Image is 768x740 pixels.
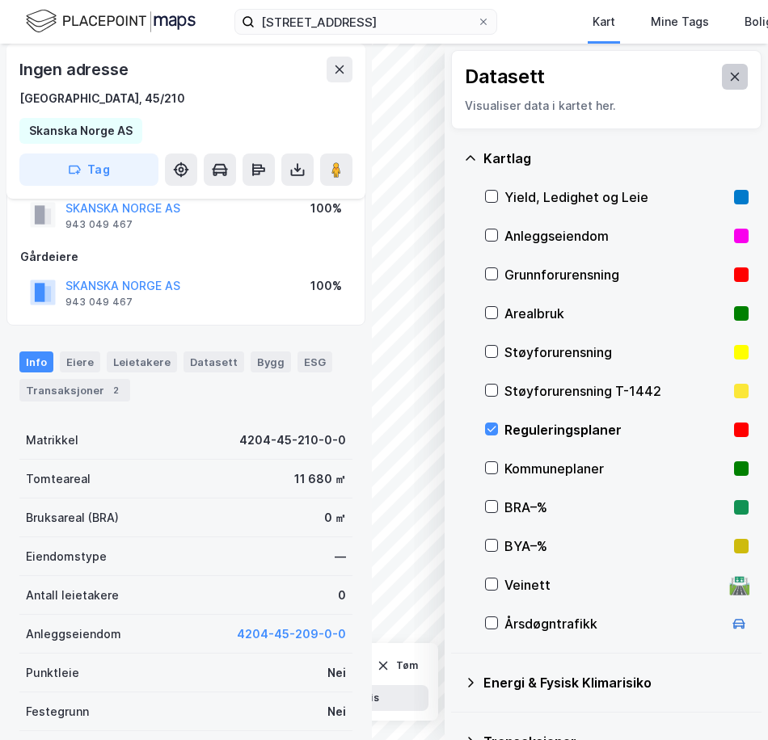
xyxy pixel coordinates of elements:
div: BRA–% [504,498,728,517]
div: Anleggseiendom [26,624,121,644]
div: Veinett [504,575,723,595]
div: Energi & Fysisk Klimarisiko [483,673,749,692]
div: Gårdeiere [20,247,352,267]
div: Kontrollprogram for chat [687,662,768,740]
div: Ingen adresse [19,57,131,82]
div: 100% [310,199,342,218]
button: Tag [19,153,158,186]
div: 🛣️ [728,574,750,595]
div: 100% [310,276,342,296]
div: 2 [108,382,124,398]
div: Arealbruk [504,304,728,323]
div: BYA–% [504,536,728,556]
div: Støyforurensning [504,343,728,362]
div: Nei [327,702,346,721]
div: Nei [327,663,346,683]
div: Bruksareal (BRA) [26,508,119,528]
div: ESG [297,351,332,372]
div: Kommuneplaner [504,459,728,478]
div: Matrikkel [26,431,78,450]
div: Antall leietakere [26,586,119,605]
div: 943 049 467 [65,218,133,231]
div: Transaksjoner [19,379,130,402]
div: Visualiser data i kartet her. [465,96,748,116]
div: Anleggseiendom [504,226,728,246]
div: Festegrunn [26,702,89,721]
div: Støyforurensning T-1442 [504,381,728,401]
img: logo.f888ab2527a4732fd821a326f86c7f29.svg [26,7,196,36]
div: Datasett [465,64,545,90]
div: — [335,547,346,566]
iframe: Chat Widget [687,662,768,740]
div: Grunnforurensning [504,265,728,284]
div: 0 [338,586,346,605]
div: Eiendomstype [26,547,107,566]
div: Info [19,351,53,372]
div: Leietakere [107,351,177,372]
div: 0 ㎡ [324,508,346,528]
div: Datasett [184,351,244,372]
input: Søk på adresse, matrikkel, gårdeiere, leietakere eller personer [255,10,477,34]
div: Eiere [60,351,100,372]
div: Bygg [251,351,291,372]
button: 4204-45-209-0-0 [237,624,346,644]
div: Tomteareal [26,469,91,489]
div: Punktleie [26,663,79,683]
div: 11 680 ㎡ [294,469,346,489]
div: Yield, Ledighet og Leie [504,187,728,207]
div: Kartlag [483,149,749,168]
div: Kart [593,12,615,32]
div: Reguleringsplaner [504,420,728,439]
div: 943 049 467 [65,296,133,309]
button: Tøm [366,653,428,679]
div: 4204-45-210-0-0 [239,431,346,450]
div: Mine Tags [651,12,709,32]
div: [GEOGRAPHIC_DATA], 45/210 [19,89,185,108]
div: Årsdøgntrafikk [504,614,723,633]
div: Skanska Norge AS [29,121,133,141]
